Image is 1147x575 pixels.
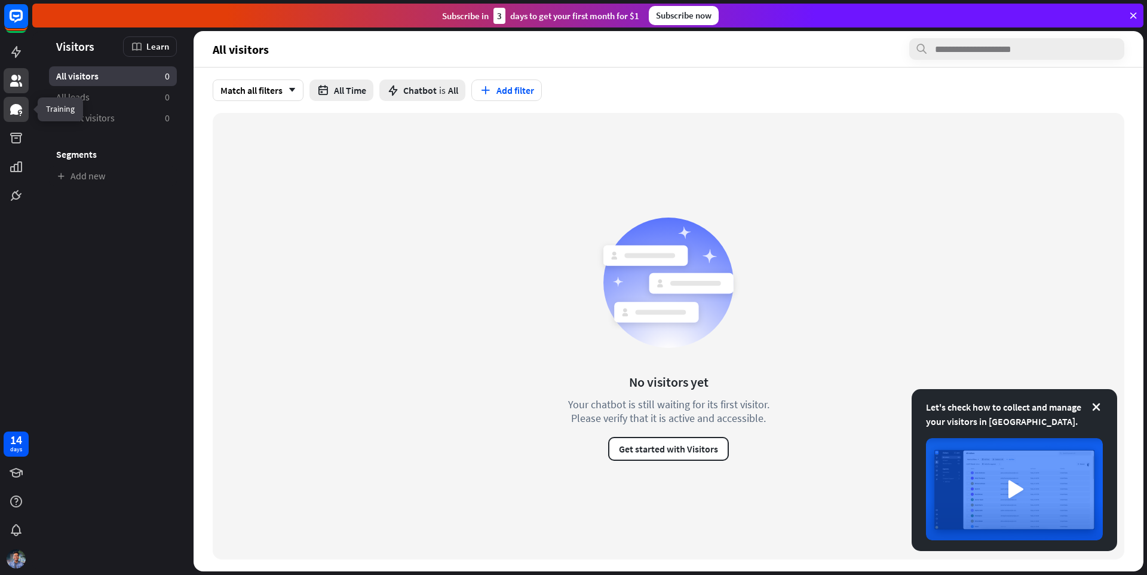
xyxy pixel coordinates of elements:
button: All Time [309,79,373,101]
div: Subscribe now [649,6,719,25]
a: Add new [49,166,177,186]
aside: 0 [165,112,170,124]
div: Let's check how to collect and manage your visitors in [GEOGRAPHIC_DATA]. [926,400,1103,429]
span: is [439,84,446,96]
span: All visitors [213,42,269,56]
span: All visitors [56,70,99,82]
button: Add filter [471,79,542,101]
span: Visitors [56,39,94,53]
a: Recent visitors 0 [49,108,177,128]
div: No visitors yet [629,374,709,390]
button: Get started with Visitors [608,437,729,461]
div: 3 [493,8,505,24]
span: Recent visitors [56,112,115,124]
aside: 0 [165,91,170,103]
a: All leads 0 [49,87,177,107]
h3: Segments [49,148,177,160]
div: 14 [10,435,22,445]
span: All leads [56,91,90,103]
span: All [448,84,458,96]
a: 14 days [4,432,29,457]
span: Chatbot [403,84,437,96]
div: Your chatbot is still waiting for its first visitor. Please verify that it is active and accessible. [546,397,791,425]
div: days [10,445,22,454]
aside: 0 [165,70,170,82]
i: arrow_down [283,87,296,94]
img: image [926,438,1103,540]
div: Match all filters [213,79,303,101]
div: Subscribe in days to get your first month for $1 [442,8,639,24]
button: Open LiveChat chat widget [10,5,45,41]
span: Learn [146,41,169,52]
